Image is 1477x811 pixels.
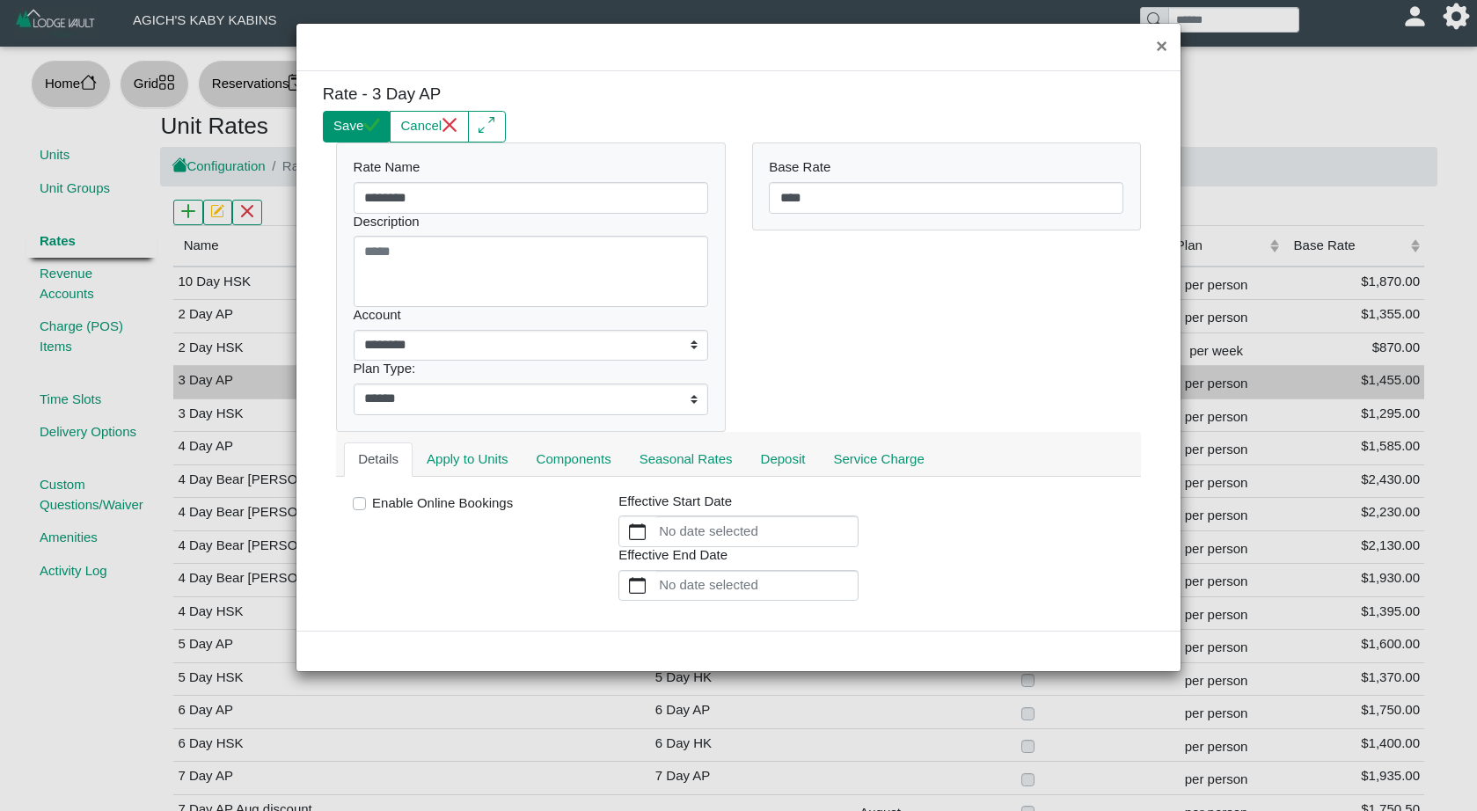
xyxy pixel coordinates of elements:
[655,571,857,601] label: No date selected
[618,493,859,509] h6: Effective Start Date
[354,361,708,376] h6: Plan Type:
[354,159,708,175] h6: Rate Name
[354,307,708,323] h6: Account
[629,577,646,594] svg: calendar
[655,516,857,546] label: No date selected
[619,571,655,601] button: calendar
[625,442,747,478] a: Seasonal Rates
[363,117,380,134] svg: check
[468,111,506,142] button: arrows angle expand
[769,159,1123,175] h6: Base Rate
[618,547,859,563] h6: Effective End Date
[1143,24,1181,70] button: Close
[747,442,820,478] a: Deposit
[819,442,938,478] a: Service Charge
[523,442,625,478] a: Components
[629,523,646,540] svg: calendar
[390,111,469,142] button: Cancelx
[479,117,495,134] svg: arrows angle expand
[323,84,726,105] h5: Rate - 3 Day AP
[323,111,391,142] button: Savecheck
[354,214,708,230] h6: Description
[442,117,458,134] svg: x
[619,516,655,546] button: calendar
[372,493,513,514] label: Enable Online Bookings
[413,442,523,478] a: Apply to Units
[344,442,413,478] a: Details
